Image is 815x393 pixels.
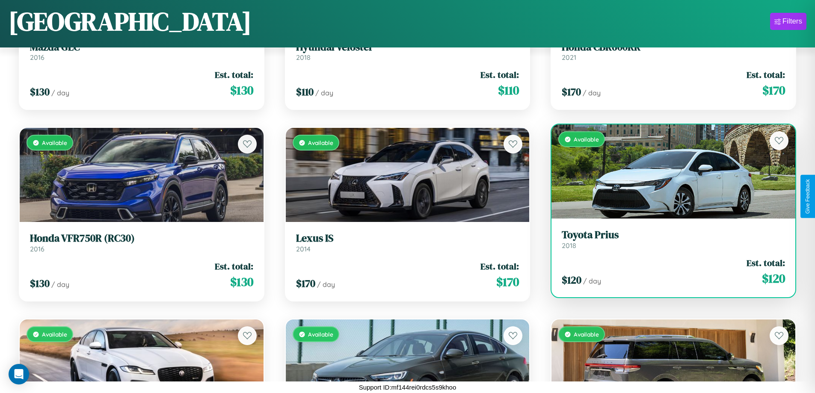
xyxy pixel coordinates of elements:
span: Available [42,331,67,338]
span: / day [51,280,69,289]
span: Available [308,331,333,338]
div: Open Intercom Messenger [9,364,29,384]
a: Toyota Prius2018 [562,229,785,250]
span: / day [315,89,333,97]
span: Est. total: [215,68,253,81]
span: Est. total: [480,68,519,81]
a: Hyundai Veloster2018 [296,41,519,62]
a: Lexus IS2014 [296,232,519,253]
span: 2014 [296,245,311,253]
h3: Toyota Prius [562,229,785,241]
span: $ 170 [296,276,315,290]
span: Est. total: [215,260,253,272]
span: 2018 [296,53,311,62]
span: Est. total: [747,257,785,269]
span: $ 110 [498,82,519,99]
span: $ 170 [496,273,519,290]
span: Available [308,139,333,146]
h3: Honda VFR750R (RC30) [30,232,253,245]
span: $ 130 [30,276,50,290]
span: / day [583,277,601,285]
span: Est. total: [747,68,785,81]
button: Filters [770,13,806,30]
span: / day [317,280,335,289]
span: $ 130 [230,273,253,290]
span: $ 170 [562,85,581,99]
div: Filters [782,17,802,26]
span: 2021 [562,53,576,62]
a: Honda VFR750R (RC30)2016 [30,232,253,253]
span: Available [42,139,67,146]
span: $ 120 [762,270,785,287]
span: 2018 [562,241,576,250]
span: Available [574,331,599,338]
span: $ 170 [762,82,785,99]
span: Est. total: [480,260,519,272]
span: 2016 [30,53,44,62]
p: Support ID: mf144rei0rdcs5s9khoo [359,381,456,393]
a: Mazda GLC2016 [30,41,253,62]
a: Honda CBR600RR2021 [562,41,785,62]
span: Available [574,136,599,143]
span: / day [51,89,69,97]
span: / day [583,89,601,97]
h3: Lexus IS [296,232,519,245]
span: $ 130 [230,82,253,99]
div: Give Feedback [805,179,811,214]
span: 2016 [30,245,44,253]
span: $ 130 [30,85,50,99]
span: $ 120 [562,273,581,287]
h1: [GEOGRAPHIC_DATA] [9,4,252,39]
span: $ 110 [296,85,314,99]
